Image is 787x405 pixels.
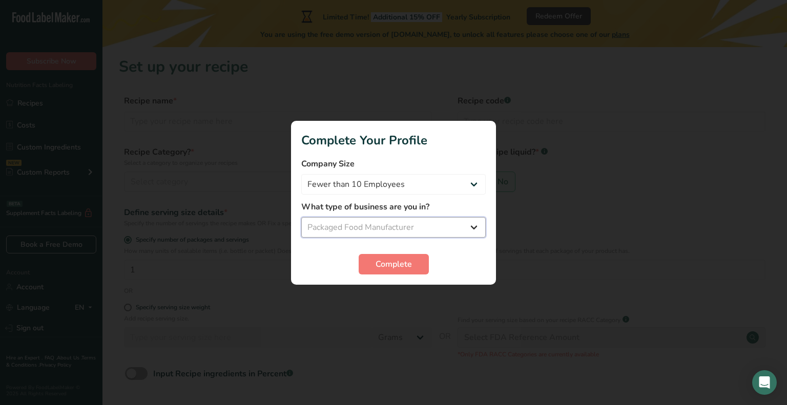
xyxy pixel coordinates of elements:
[376,258,412,270] span: Complete
[301,131,486,150] h1: Complete Your Profile
[752,370,777,395] div: Open Intercom Messenger
[301,201,486,213] label: What type of business are you in?
[301,158,486,170] label: Company Size
[359,254,429,274] button: Complete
